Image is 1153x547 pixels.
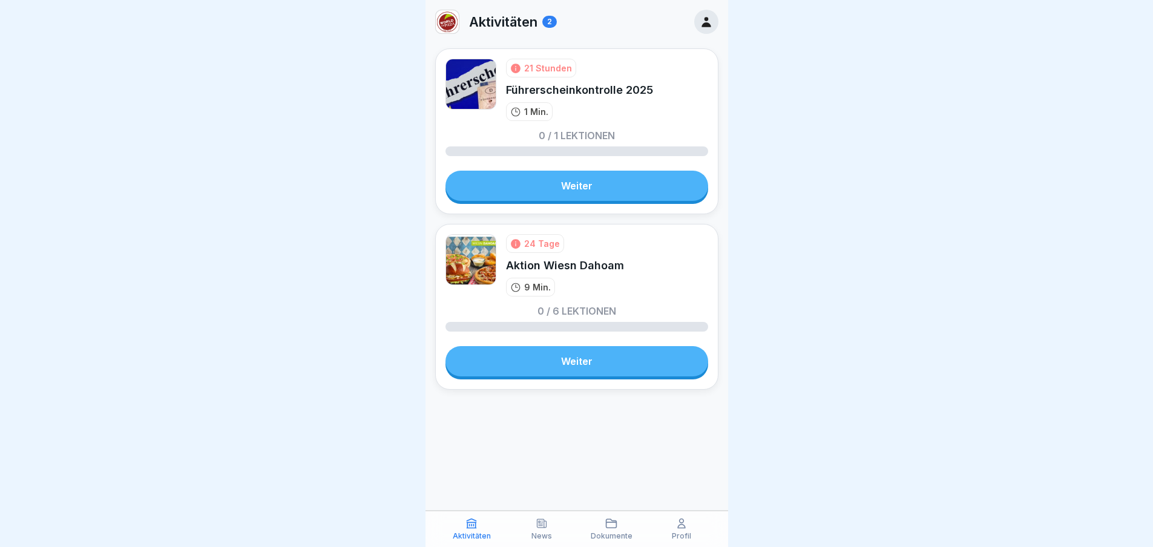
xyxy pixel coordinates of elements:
p: 0 / 6 Lektionen [537,306,616,316]
img: tlfwtewhtshhigq7h0svolsu.png [445,234,496,285]
p: Aktivitäten [469,14,537,30]
div: Aktion Wiesn Dahoam [506,258,624,273]
div: Führerscheinkontrolle 2025 [506,82,653,97]
img: kp3cph9beugg37kbjst8gl5x.png [445,59,496,110]
a: Weiter [445,171,708,201]
a: Weiter [445,346,708,376]
p: 9 Min. [524,281,551,293]
p: 0 / 1 Lektionen [539,131,615,140]
p: Profil [672,532,691,540]
p: Dokumente [591,532,632,540]
p: Aktivitäten [453,532,491,540]
img: wpjn4gtn6o310phqx1r289if.png [436,10,459,33]
p: News [531,532,552,540]
div: 21 Stunden [524,62,572,74]
div: 2 [542,16,557,28]
div: 24 Tage [524,237,560,250]
p: 1 Min. [524,105,548,118]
